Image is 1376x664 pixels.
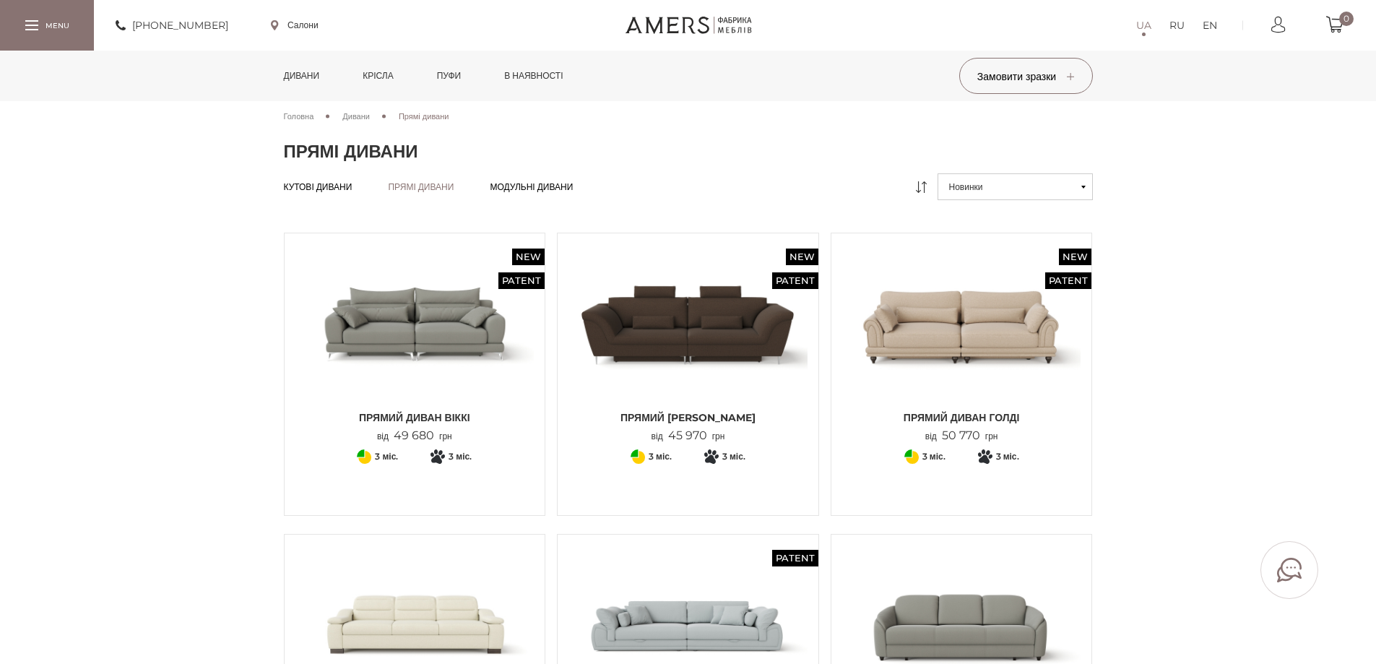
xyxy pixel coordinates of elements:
[389,428,439,442] span: 49 680
[772,550,818,566] span: Patent
[449,448,472,465] span: 3 міс.
[938,173,1093,200] button: Новинки
[925,429,998,443] p: від грн
[842,410,1081,425] span: Прямий диван ГОЛДІ
[1136,17,1151,34] a: UA
[649,448,672,465] span: 3 міс.
[426,51,472,101] a: Пуфи
[490,181,573,193] a: Модульні дивани
[663,428,712,442] span: 45 970
[498,272,545,289] span: Patent
[352,51,404,101] a: Крісла
[1339,12,1354,26] span: 0
[1203,17,1217,34] a: EN
[375,448,398,465] span: 3 міс.
[116,17,228,34] a: [PHONE_NUMBER]
[493,51,574,101] a: в наявності
[295,410,535,425] span: Прямий диван ВІККІ
[568,410,808,425] span: Прямий [PERSON_NAME]
[284,141,1093,163] h1: Прямі дивани
[937,428,985,442] span: 50 770
[273,51,331,101] a: Дивани
[377,429,452,443] p: від грн
[652,429,725,443] p: від грн
[284,111,314,121] span: Головна
[271,19,319,32] a: Салони
[786,249,818,265] span: New
[1169,17,1185,34] a: RU
[722,448,745,465] span: 3 міс.
[284,110,314,123] a: Головна
[512,249,545,265] span: New
[284,181,352,193] a: Кутові дивани
[295,244,535,443] a: New Patent Прямий диван ВІККІ Прямий диван ВІККІ Прямий диван ВІККІ від49 680грн
[1059,249,1091,265] span: New
[959,58,1093,94] button: Замовити зразки
[568,244,808,443] a: New Patent Прямий Диван Грейсі Прямий Диван Грейсі Прямий [PERSON_NAME] від45 970грн
[842,244,1081,443] a: New Patent Прямий диван ГОЛДІ Прямий диван ГОЛДІ Прямий диван ГОЛДІ від50 770грн
[977,70,1074,83] span: Замовити зразки
[342,110,370,123] a: Дивани
[1045,272,1091,289] span: Patent
[996,448,1019,465] span: 3 міс.
[922,448,946,465] span: 3 міс.
[342,111,370,121] span: Дивани
[772,272,818,289] span: Patent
